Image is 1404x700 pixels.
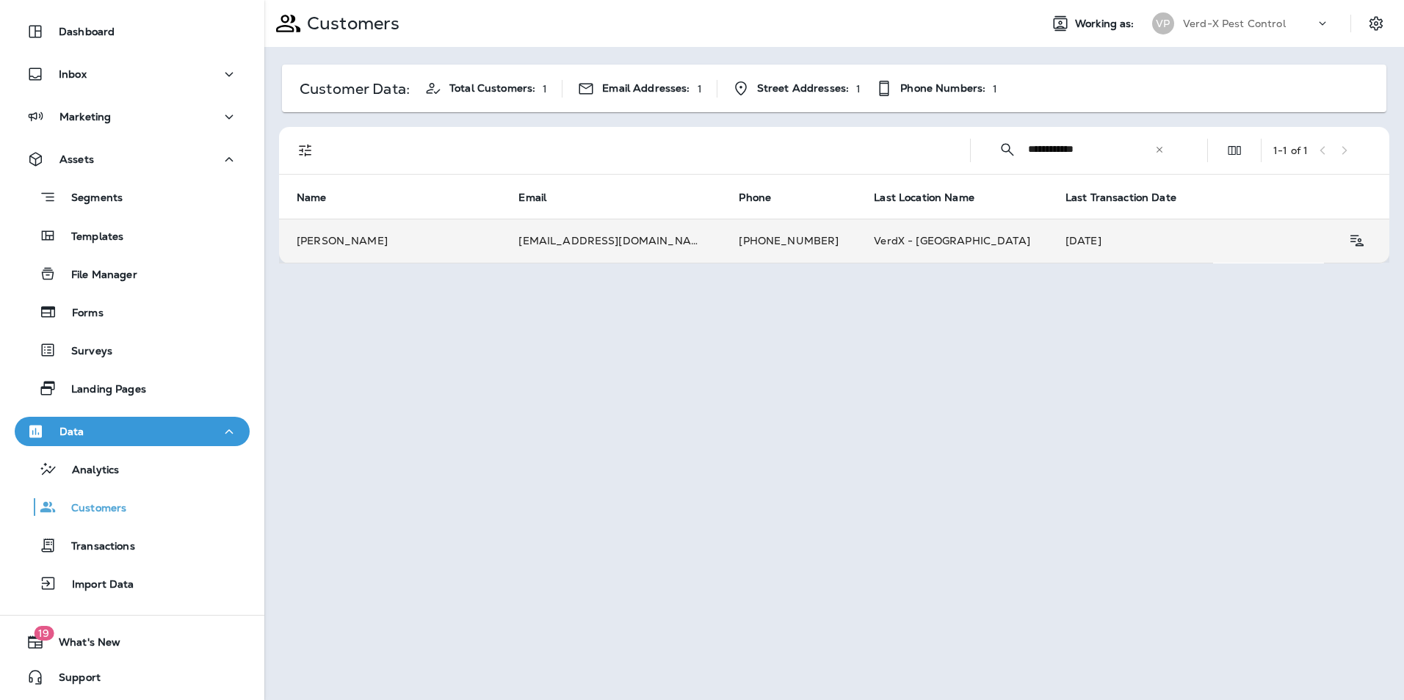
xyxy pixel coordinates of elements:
[59,153,94,165] p: Assets
[57,383,146,397] p: Landing Pages
[59,111,111,123] p: Marketing
[1048,219,1213,263] td: [DATE]
[1220,136,1249,165] button: Edit Fields
[57,307,104,321] p: Forms
[757,82,849,95] span: Street Addresses:
[15,530,250,561] button: Transactions
[15,181,250,213] button: Segments
[874,234,1030,247] span: VerdX - [GEOGRAPHIC_DATA]
[1273,145,1308,156] div: 1 - 1 of 1
[15,568,250,599] button: Import Data
[15,145,250,174] button: Assets
[543,83,547,95] p: 1
[57,230,123,244] p: Templates
[57,345,112,359] p: Surveys
[15,335,250,365] button: Surveys
[59,426,84,437] p: Data
[300,83,410,95] p: Customer Data:
[15,258,250,289] button: File Manager
[59,26,115,37] p: Dashboard
[57,269,137,282] p: File Manager
[993,83,997,95] p: 1
[44,636,120,654] span: What's New
[57,578,134,592] p: Import Data
[698,83,702,95] p: 1
[297,192,327,204] span: Name
[1152,12,1174,34] div: VP
[301,12,399,34] p: Customers
[15,220,250,251] button: Templates
[518,192,546,204] span: Email
[15,59,250,89] button: Inbox
[1183,18,1286,29] p: Verd-X Pest Control
[15,17,250,46] button: Dashboard
[1065,192,1176,204] span: Last Transaction Date
[1075,18,1137,30] span: Working as:
[15,102,250,131] button: Marketing
[15,453,250,484] button: Analytics
[44,671,101,689] span: Support
[874,191,994,204] span: Last Location Name
[993,135,1022,164] button: Collapse Search
[900,82,985,95] span: Phone Numbers:
[15,373,250,404] button: Landing Pages
[291,136,320,165] button: Filters
[1342,226,1372,255] button: Customer Details
[518,191,565,204] span: Email
[739,191,790,204] span: Phone
[856,83,861,95] p: 1
[602,82,690,95] span: Email Addresses:
[449,82,535,95] span: Total Customers:
[1363,10,1389,37] button: Settings
[1065,191,1195,204] span: Last Transaction Date
[57,192,123,206] p: Segments
[15,417,250,446] button: Data
[279,219,501,263] td: [PERSON_NAME]
[15,663,250,692] button: Support
[57,502,126,516] p: Customers
[15,492,250,522] button: Customers
[57,540,135,554] p: Transactions
[739,192,771,204] span: Phone
[721,219,856,263] td: [PHONE_NUMBER]
[874,192,974,204] span: Last Location Name
[15,296,250,327] button: Forms
[59,68,87,80] p: Inbox
[15,627,250,657] button: 19What's New
[501,219,721,263] td: [EMAIL_ADDRESS][DOMAIN_NAME]
[297,191,346,204] span: Name
[34,626,54,641] span: 19
[57,464,119,478] p: Analytics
